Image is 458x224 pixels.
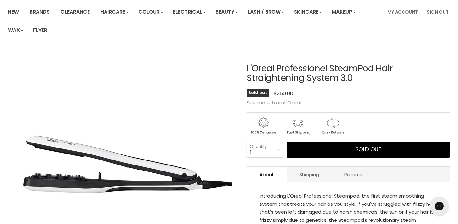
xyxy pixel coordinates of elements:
[3,3,384,39] ul: Main menu
[281,116,315,136] img: shipping.gif
[3,24,27,37] a: Wax
[211,5,242,19] a: Beauty
[284,99,301,106] a: L'Oreal
[28,24,52,37] a: Flyer
[247,167,287,182] a: About
[247,142,283,158] select: Quantity
[56,5,94,19] a: Clearance
[287,142,450,158] button: Sold out
[243,5,288,19] a: Lash / Brow
[247,64,450,83] h1: L'Oreal Professionel SteamPod Hair Straightening System 3.0
[274,90,293,97] span: $360.00
[287,167,332,182] a: Shipping
[289,5,326,19] a: Skincare
[96,5,132,19] a: Haircare
[327,5,359,19] a: Makeup
[332,167,375,182] a: Returns
[134,5,167,19] a: Colour
[3,5,24,19] a: New
[247,116,280,136] img: genuine.gif
[316,116,349,136] img: returns.gif
[247,99,301,106] span: See more from
[384,5,422,19] a: My Account
[247,89,269,97] span: Sold out
[423,5,452,19] a: Sign Out
[168,5,209,19] a: Electrical
[25,5,54,19] a: Brands
[427,194,452,218] iframe: Gorgias live chat messenger
[355,146,381,153] span: Sold out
